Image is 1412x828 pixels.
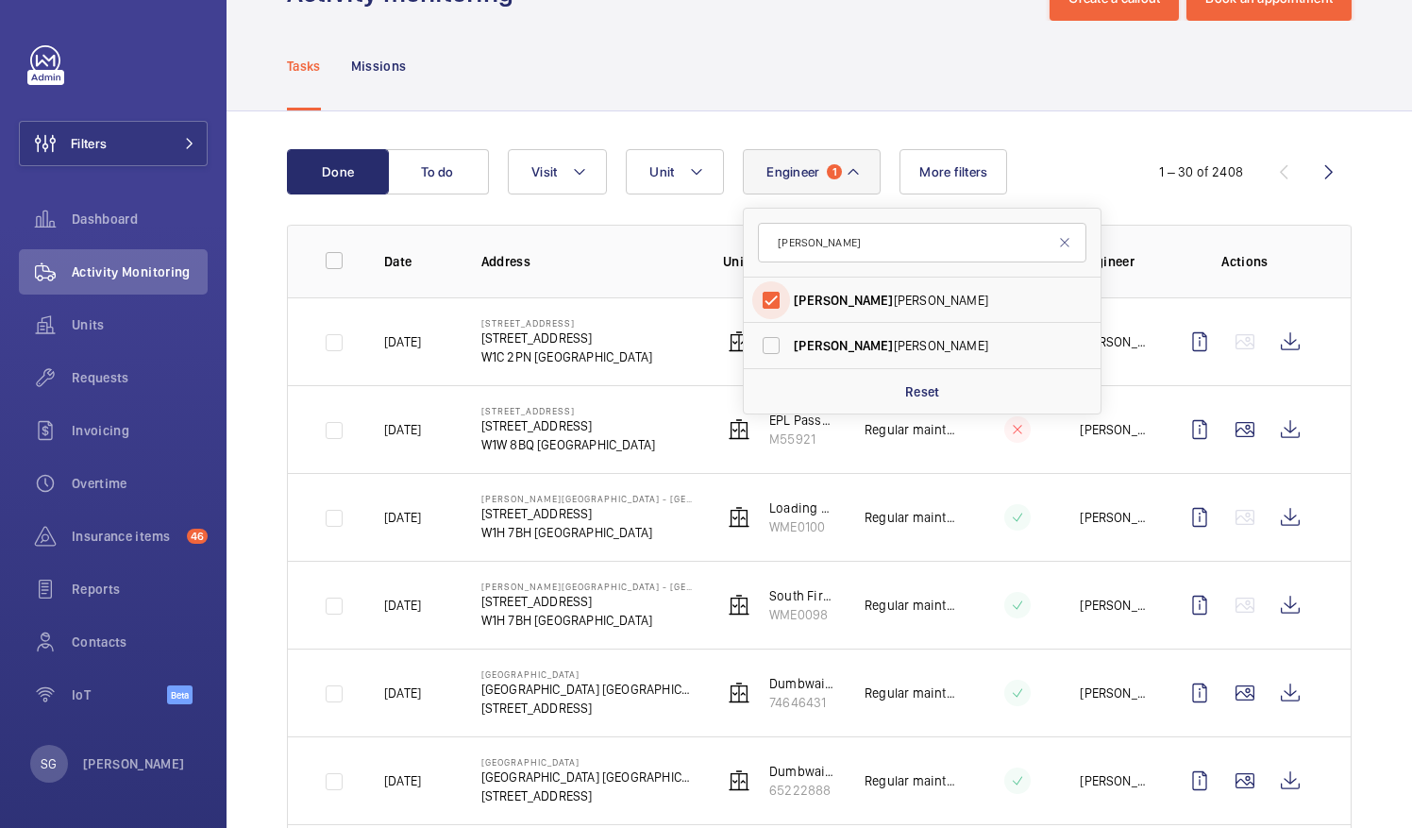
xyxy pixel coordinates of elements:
p: Reset [905,382,940,401]
span: Insurance items [72,527,179,546]
p: South Firemans [769,586,834,605]
p: WME0098 [769,605,834,624]
span: [PERSON_NAME] [794,293,893,308]
span: Contacts [72,633,208,651]
p: [STREET_ADDRESS] [481,405,656,416]
img: elevator.svg [728,330,750,353]
button: To do [387,149,489,194]
p: Missions [351,57,407,76]
button: Engineer1 [743,149,881,194]
p: [GEOGRAPHIC_DATA] [481,668,694,680]
p: W1W 8BQ [GEOGRAPHIC_DATA] [481,435,656,454]
img: elevator.svg [728,769,750,792]
img: elevator.svg [728,506,750,529]
p: Engineer [1080,252,1147,271]
p: Address [481,252,694,271]
p: [PERSON_NAME] [1080,332,1147,351]
span: [PERSON_NAME] [794,291,1053,310]
span: [PERSON_NAME] [794,338,893,353]
p: [PERSON_NAME] [1080,508,1147,527]
button: Unit [626,149,724,194]
p: SG [41,754,57,773]
p: [STREET_ADDRESS] [481,786,694,805]
button: More filters [899,149,1007,194]
button: Filters [19,121,208,166]
span: Units [72,315,208,334]
div: 1 – 30 of 2408 [1159,162,1243,181]
p: Loading Bay Lift [769,498,834,517]
p: Actions [1177,252,1313,271]
p: Regular maintenance [865,684,955,702]
span: Visit [531,164,557,179]
span: 1 [827,164,842,179]
span: 46 [187,529,208,544]
p: [DATE] [384,771,421,790]
button: Done [287,149,389,194]
p: [PERSON_NAME] [1080,684,1147,702]
span: Reports [72,580,208,599]
input: Search by engineer [758,223,1086,262]
span: Overtime [72,474,208,493]
span: Requests [72,368,208,387]
img: elevator.svg [728,594,750,617]
p: Tasks [287,57,321,76]
span: More filters [919,164,987,179]
p: [DATE] [384,332,421,351]
img: elevator.svg [728,418,750,441]
p: [PERSON_NAME][GEOGRAPHIC_DATA] - [GEOGRAPHIC_DATA] [481,581,694,592]
span: [PERSON_NAME] [794,336,1053,355]
p: W1C 2PN [GEOGRAPHIC_DATA] [481,347,653,366]
span: Activity Monitoring [72,262,208,281]
p: WME0100 [769,517,834,536]
span: Unit [649,164,674,179]
p: Regular maintenance [865,596,955,615]
p: [PERSON_NAME][GEOGRAPHIC_DATA] - [GEOGRAPHIC_DATA] [481,493,694,504]
span: Dashboard [72,210,208,228]
p: [DATE] [384,508,421,527]
p: [STREET_ADDRESS] [481,592,694,611]
p: [PERSON_NAME] [1080,596,1147,615]
span: Engineer [766,164,819,179]
p: [PERSON_NAME] [1080,420,1147,439]
p: 65222888 [769,781,834,800]
p: W1H 7BH [GEOGRAPHIC_DATA] [481,523,694,542]
p: [DATE] [384,596,421,615]
p: M55921 [769,430,834,448]
p: 74646431 [769,693,834,712]
p: [STREET_ADDRESS] [481,416,656,435]
p: [STREET_ADDRESS] [481,317,653,329]
p: Unit [723,252,834,271]
p: [GEOGRAPHIC_DATA] [GEOGRAPHIC_DATA] [481,768,694,786]
button: Visit [508,149,607,194]
p: [PERSON_NAME] [1080,771,1147,790]
span: Beta [167,685,193,704]
p: [PERSON_NAME] [83,754,185,773]
p: [GEOGRAPHIC_DATA] [GEOGRAPHIC_DATA] [481,680,694,699]
p: Dumbwaiter 2 [769,674,834,693]
span: IoT [72,685,167,704]
p: EPL Passenger Lift [769,411,834,430]
p: [STREET_ADDRESS] [481,504,694,523]
p: [DATE] [384,420,421,439]
p: Regular maintenance [865,508,955,527]
p: W1H 7BH [GEOGRAPHIC_DATA] [481,611,694,630]
p: [DATE] [384,684,421,702]
p: [STREET_ADDRESS] [481,329,653,347]
p: Regular maintenance [865,420,955,439]
span: Filters [71,134,107,153]
img: elevator.svg [728,682,750,704]
p: Date [384,252,451,271]
p: [GEOGRAPHIC_DATA] [481,756,694,768]
p: [STREET_ADDRESS] [481,699,694,718]
p: Dumbwaiter 1 [769,762,834,781]
p: Regular maintenance [865,771,955,790]
span: Invoicing [72,421,208,440]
